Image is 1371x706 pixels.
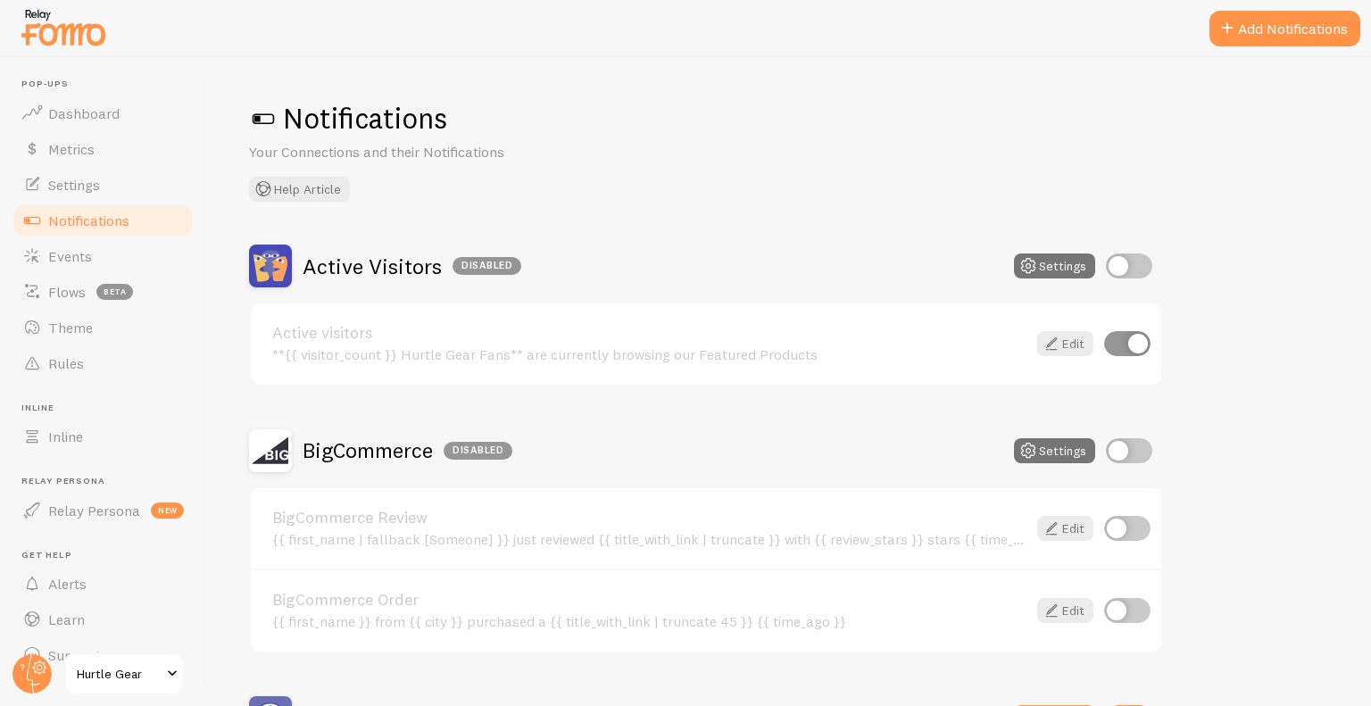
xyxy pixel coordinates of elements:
p: Your Connections and their Notifications [249,142,677,162]
span: Events [48,247,92,265]
h1: Notifications [249,100,1328,137]
span: Hurtle Gear [77,663,162,685]
button: Settings [1014,253,1095,278]
span: Learn [48,610,85,628]
span: Rules [48,354,84,372]
a: Edit [1037,598,1093,623]
span: Alerts [48,575,87,593]
span: Theme [48,319,93,336]
a: Notifications [11,203,195,238]
span: Support [48,646,101,664]
span: Get Help [21,550,195,561]
a: Support [11,637,195,673]
a: Theme [11,310,195,345]
h2: Active Visitors [303,253,521,280]
span: Pop-ups [21,79,195,90]
span: Metrics [48,140,95,158]
a: Learn [11,602,195,637]
span: Inline [21,403,195,414]
span: Dashboard [48,104,120,122]
a: Edit [1037,331,1093,356]
a: Active visitors [272,325,1026,341]
button: Help Article [249,177,350,202]
a: Edit [1037,516,1093,541]
span: Flows [48,283,86,301]
a: Inline [11,419,195,454]
div: {{ first_name | fallback [Someone] }} just reviewed {{ title_with_link | truncate }} with {{ revi... [272,531,1026,547]
a: Rules [11,345,195,381]
span: Notifications [48,212,129,229]
a: Hurtle Gear [64,652,185,695]
h2: BigCommerce [303,436,512,464]
a: Relay Persona new [11,493,195,528]
span: Relay Persona [48,502,140,519]
a: Dashboard [11,96,195,131]
div: Disabled [453,257,521,275]
a: Settings [11,167,195,203]
div: {{ first_name }} from {{ city }} purchased a {{ title_with_link | truncate 45 }} {{ time_ago }} [272,613,1026,629]
img: Active Visitors [249,245,292,287]
span: Relay Persona [21,476,195,487]
a: Events [11,238,195,274]
div: **{{ visitor_count }} Hurtle Gear Fans** are currently browsing our Featured Products [272,346,1026,362]
a: Metrics [11,131,195,167]
a: Alerts [11,566,195,602]
img: BigCommerce [249,429,292,472]
span: beta [96,284,133,300]
a: BigCommerce Order [272,592,1026,608]
div: Disabled [444,442,512,460]
button: Settings [1014,438,1095,463]
img: fomo-relay-logo-orange.svg [19,4,108,50]
span: new [151,503,184,519]
span: Settings [48,176,100,194]
a: BigCommerce Review [272,510,1026,526]
a: Flows beta [11,274,195,310]
span: Inline [48,428,83,445]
